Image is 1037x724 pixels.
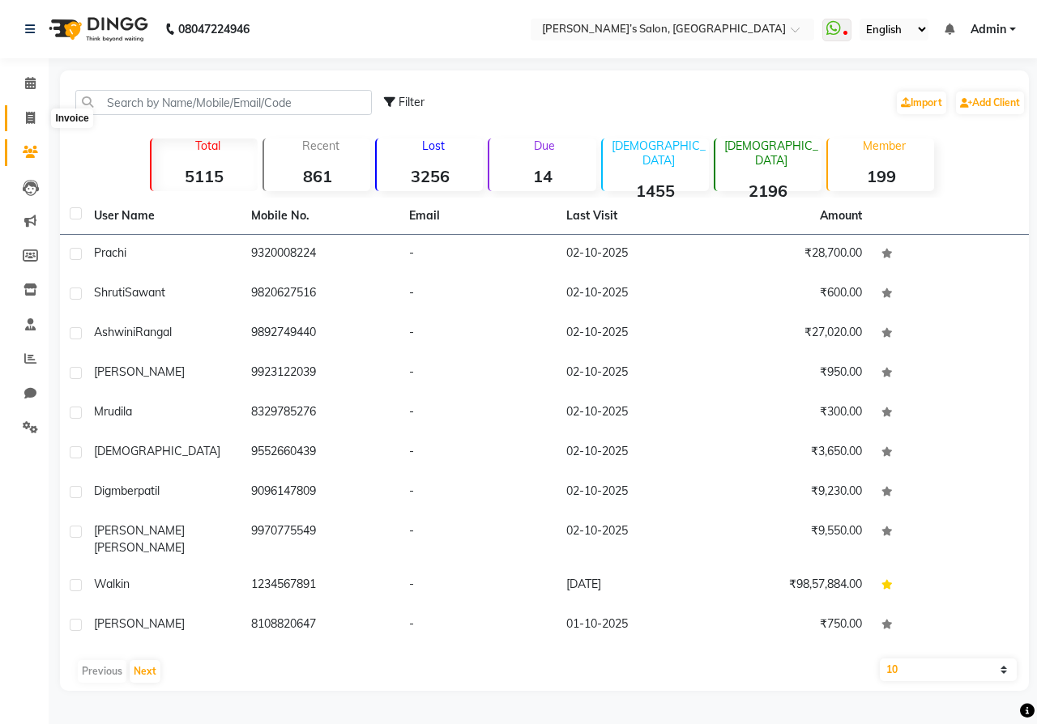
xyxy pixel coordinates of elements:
[489,166,595,186] strong: 14
[94,483,138,498] span: Digmber
[271,138,370,153] p: Recent
[138,483,160,498] span: patil
[714,433,871,473] td: ₹3,650.00
[241,513,399,566] td: 9970775549
[241,314,399,354] td: 9892749440
[241,433,399,473] td: 9552660439
[714,566,871,606] td: ₹98,57,884.00
[241,275,399,314] td: 9820627516
[603,181,709,201] strong: 1455
[714,275,871,314] td: ₹600.00
[956,92,1024,114] a: Add Client
[714,606,871,645] td: ₹750.00
[557,606,714,645] td: 01-10-2025
[399,606,557,645] td: -
[94,577,130,591] span: walkin
[609,138,709,168] p: [DEMOGRAPHIC_DATA]
[130,660,160,683] button: Next
[241,566,399,606] td: 1234567891
[557,433,714,473] td: 02-10-2025
[557,354,714,394] td: 02-10-2025
[722,138,821,168] p: [DEMOGRAPHIC_DATA]
[399,354,557,394] td: -
[828,166,934,186] strong: 199
[810,198,872,234] th: Amount
[94,404,132,419] span: Mrudila
[399,95,425,109] span: Filter
[151,166,258,186] strong: 5115
[557,314,714,354] td: 02-10-2025
[241,606,399,645] td: 8108820647
[241,394,399,433] td: 8329785276
[557,235,714,275] td: 02-10-2025
[399,198,557,235] th: Email
[399,314,557,354] td: -
[241,235,399,275] td: 9320008224
[399,235,557,275] td: -
[834,138,934,153] p: Member
[264,166,370,186] strong: 861
[41,6,152,52] img: logo
[714,394,871,433] td: ₹300.00
[94,616,185,631] span: [PERSON_NAME]
[493,138,595,153] p: Due
[557,473,714,513] td: 02-10-2025
[75,90,372,115] input: Search by Name/Mobile/Email/Code
[178,6,250,52] b: 08047224946
[557,275,714,314] td: 02-10-2025
[383,138,483,153] p: Lost
[84,198,241,235] th: User Name
[94,523,185,538] span: [PERSON_NAME]
[94,245,126,260] span: prachi
[94,540,185,555] span: [PERSON_NAME]
[399,566,557,606] td: -
[714,314,871,354] td: ₹27,020.00
[399,513,557,566] td: -
[135,325,172,339] span: Rangal
[557,513,714,566] td: 02-10-2025
[399,433,557,473] td: -
[94,285,125,300] span: Shruti
[715,181,821,201] strong: 2196
[94,364,185,379] span: [PERSON_NAME]
[714,473,871,513] td: ₹9,230.00
[897,92,946,114] a: Import
[714,513,871,566] td: ₹9,550.00
[158,138,258,153] p: Total
[399,275,557,314] td: -
[714,235,871,275] td: ₹28,700.00
[377,166,483,186] strong: 3256
[51,109,92,128] div: Invoice
[557,198,714,235] th: Last Visit
[241,198,399,235] th: Mobile No.
[125,285,165,300] span: Sawant
[557,566,714,606] td: [DATE]
[399,394,557,433] td: -
[557,394,714,433] td: 02-10-2025
[971,21,1006,38] span: Admin
[241,354,399,394] td: 9923122039
[399,473,557,513] td: -
[714,354,871,394] td: ₹950.00
[241,473,399,513] td: 9096147809
[94,444,220,458] span: [DEMOGRAPHIC_DATA]
[94,325,135,339] span: Ashwini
